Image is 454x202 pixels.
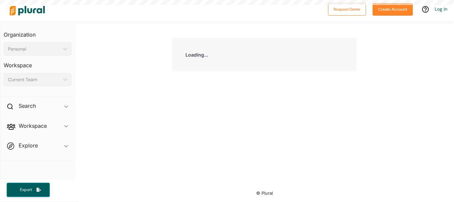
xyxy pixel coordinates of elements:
[373,5,413,12] a: Create Account
[172,38,357,72] div: Loading...
[4,56,71,70] h3: Workspace
[15,187,37,193] span: Export
[435,6,447,12] a: Log In
[256,191,273,196] small: © Plural
[4,25,71,40] h3: Organization
[328,5,366,12] a: Request Demo
[19,102,36,109] h2: Search
[328,3,366,16] button: Request Demo
[7,183,50,197] button: Export
[373,3,413,16] button: Create Account
[8,46,60,53] div: Personal
[8,76,60,83] div: Current Team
